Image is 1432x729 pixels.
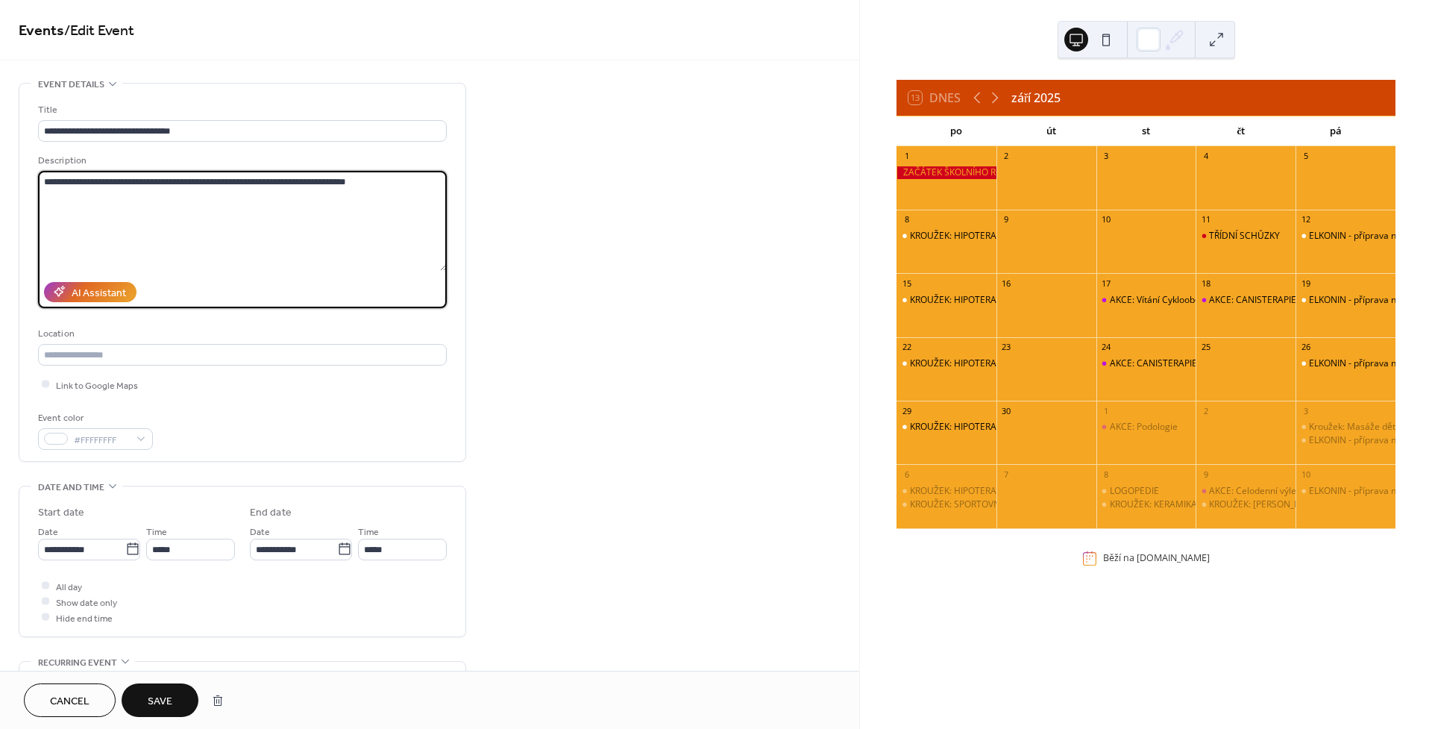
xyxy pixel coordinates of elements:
[1200,342,1211,353] div: 25
[38,77,104,93] span: Event details
[1309,357,1424,370] div: ELKONIN - příprava na čtení
[1096,421,1196,434] div: AKCE: Podologie
[910,421,1009,434] div: KROUŽEK: HIPOTERAPIE
[1103,552,1210,565] div: Běží na
[1101,151,1112,162] div: 3
[896,421,996,434] div: KROUŽEK: HIPOTERAPIE
[38,102,444,118] div: Title
[24,683,116,717] button: Cancel
[1200,151,1211,162] div: 4
[1200,214,1211,225] div: 11
[38,524,58,539] span: Date
[56,610,113,626] span: Hide end time
[250,505,292,521] div: End date
[910,498,1045,511] div: KROUŽEK: SPORTOVNÍ HODINKA
[1289,116,1384,146] div: pá
[38,655,117,671] span: Recurring event
[901,405,912,416] div: 29
[1209,294,1428,307] div: AKCE: CANISTERAPIE v MŠ - tř. [GEOGRAPHIC_DATA]
[1309,294,1424,307] div: ELKONIN - příprava na čtení
[896,294,996,307] div: KROUŽEK: HIPOTERAPIE
[908,116,1003,146] div: po
[1096,485,1196,498] div: LOGOPEDIE
[72,285,126,301] div: AI Assistant
[910,485,1009,498] div: KROUŽEK: HIPOTERAPIE
[1300,469,1311,480] div: 10
[1296,421,1395,434] div: Kroužek: Masáže děti dětem - 1. lekce
[1300,342,1311,353] div: 26
[148,694,172,710] span: Save
[1209,498,1362,511] div: KROUŽEK: [PERSON_NAME] RUČIČEK
[1096,294,1196,307] div: AKCE: Vítání Cykloobčánků
[1196,230,1296,243] div: TŘÍDNÍ SCHŮZKY
[901,278,912,289] div: 15
[38,410,150,426] div: Event color
[64,16,134,46] span: / Edit Event
[901,151,912,162] div: 1
[1101,469,1112,480] div: 8
[1193,116,1288,146] div: čt
[1001,469,1012,480] div: 7
[1110,498,1197,511] div: KROUŽEK: KERAMIKA
[1296,434,1395,447] div: ELKONIN - příprava na čtení
[56,378,138,393] span: Link to Google Maps
[1099,116,1193,146] div: st
[896,498,996,511] div: KROUŽEK: SPORTOVNÍ HODINKA
[1110,421,1178,434] div: AKCE: Podologie
[896,230,996,243] div: KROUŽEK: HIPOTERAPIE
[1003,116,1098,146] div: út
[896,357,996,370] div: KROUŽEK: HIPOTERAPIE
[1300,151,1311,162] div: 5
[250,524,270,539] span: Date
[1001,405,1012,416] div: 30
[1296,294,1395,307] div: ELKONIN - příprava na čtení
[1309,485,1424,498] div: ELKONIN - příprava na čtení
[56,579,82,595] span: All day
[1101,278,1112,289] div: 17
[50,694,89,710] span: Cancel
[910,230,1009,243] div: KROUŽEK: HIPOTERAPIE
[1137,552,1210,565] a: [DOMAIN_NAME]
[19,16,64,46] a: Events
[1200,405,1211,416] div: 2
[38,505,84,521] div: Start date
[896,166,996,179] div: ZAČÁTEK ŠKOLNÍHO ROKU 2025/2026 - 1. vyučovací den
[1300,405,1311,416] div: 3
[1110,294,1219,307] div: AKCE: Vítání Cykloobčánků
[1209,230,1280,243] div: TŘÍDNÍ SCHŮZKY
[1209,485,1355,498] div: AKCE: Celodenní výlet - HistoryPark
[1196,498,1296,511] div: KROUŽEK: KROUŽEK ŠIKOVNÝCH RUČIČEK
[1200,469,1211,480] div: 9
[1296,230,1395,243] div: ELKONIN - příprava na čtení
[1001,151,1012,162] div: 2
[1196,485,1296,498] div: AKCE: Celodenní výlet - HistoryPark
[1300,214,1311,225] div: 12
[1101,214,1112,225] div: 10
[1296,485,1395,498] div: ELKONIN - příprava na čtení
[1011,89,1061,107] div: září 2025
[146,524,167,539] span: Time
[1309,434,1424,447] div: ELKONIN - příprava na čtení
[1096,498,1196,511] div: KROUŽEK: KERAMIKA
[1001,278,1012,289] div: 16
[1309,230,1424,243] div: ELKONIN - příprava na čtení
[896,485,996,498] div: KROUŽEK: HIPOTERAPIE
[122,683,198,717] button: Save
[901,214,912,225] div: 8
[1196,294,1296,307] div: AKCE: CANISTERAPIE v MŠ - tř. Berušky
[38,480,104,495] span: Date and time
[1296,357,1395,370] div: ELKONIN - příprava na čtení
[1101,405,1112,416] div: 1
[1001,342,1012,353] div: 23
[1110,485,1159,498] div: LOGOPEDIE
[910,357,1009,370] div: KROUŽEK: HIPOTERAPIE
[56,595,117,610] span: Show date only
[1200,278,1211,289] div: 18
[910,294,1009,307] div: KROUŽEK: HIPOTERAPIE
[1101,342,1112,353] div: 24
[38,326,444,342] div: Location
[901,342,912,353] div: 22
[74,432,129,448] span: #FFFFFFFF
[1096,357,1196,370] div: AKCE: CANISTERAPIE v MŠ - tř. Sluníčka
